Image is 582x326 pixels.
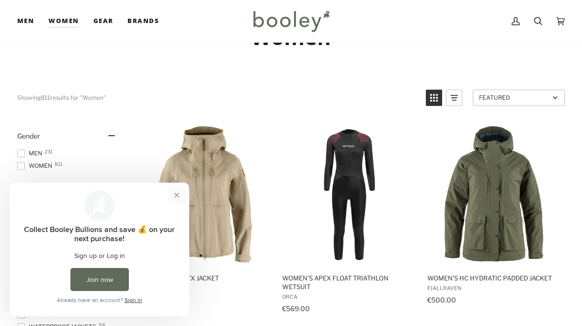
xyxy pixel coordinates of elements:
[48,16,79,26] span: Women
[17,149,45,158] span: Men
[281,123,417,316] a: Women's Apex Float Triathlon Wetsuit
[426,126,562,263] img: Fjallraven Women's HC Hydratic Padded Jacket Laurel Green - Booley Galway
[249,7,333,35] img: Booley
[55,162,63,166] span: 811
[17,162,55,170] span: Women
[93,16,114,26] span: Gear
[282,274,416,291] span: Women's Apex Float Triathlon Wetsuit
[137,274,270,282] span: Women's Keb GTX Jacket
[127,16,159,26] span: Brands
[10,183,189,316] iframe: Loyalty program pop-up with offers and actions
[17,132,40,140] span: Gender
[135,126,272,263] img: Fjallraven Women's Keb GTX Jacket Fossil - Booley Galway
[426,123,562,316] a: Women's HC Hydratic Padded Jacket
[427,296,456,304] span: €500.00
[282,304,310,313] span: €569.00
[137,285,270,291] span: Fjallraven
[427,274,561,282] span: Women's HC Hydratic Padded Jacket
[473,90,565,106] a: Sort options
[17,16,34,26] span: Men
[17,90,419,106] div: Showing results for "Women"
[426,90,442,106] a: View grid mode
[427,285,561,291] span: Fjallraven
[282,293,416,300] span: Orca
[479,94,549,101] span: Featured
[45,149,53,154] span: 231
[135,123,272,316] a: Women's Keb GTX Jacket
[41,94,50,101] b: 811
[446,90,462,106] a: View list mode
